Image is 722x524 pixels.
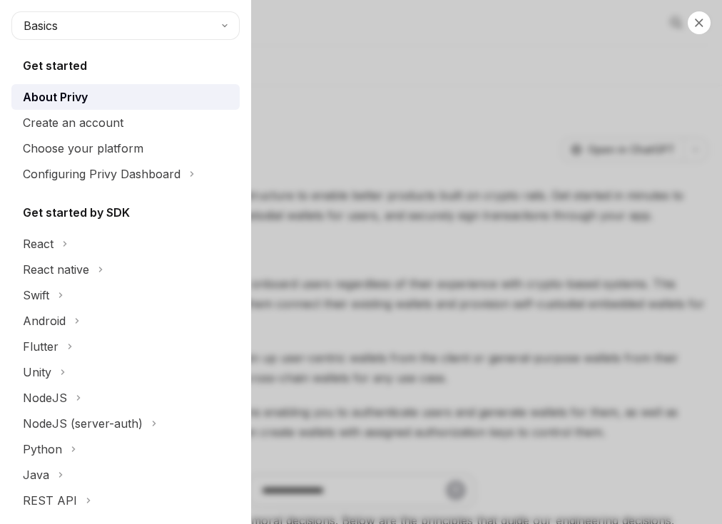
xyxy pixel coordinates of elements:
div: REST API [23,492,77,509]
div: About Privy [23,88,88,106]
div: Java [23,466,49,483]
div: Android [23,312,66,329]
div: Python [23,441,62,458]
div: Create an account [23,114,123,131]
div: Configuring Privy Dashboard [23,165,180,183]
div: Choose your platform [23,140,143,157]
a: Choose your platform [11,135,240,161]
div: React [23,235,54,252]
a: Create an account [11,110,240,135]
h5: Get started by SDK [23,204,130,221]
a: About Privy [11,84,240,110]
div: Unity [23,364,51,381]
div: React native [23,261,89,278]
div: Swift [23,287,49,304]
div: NodeJS (server-auth) [23,415,143,432]
span: Basics [24,17,58,34]
div: NodeJS [23,389,67,406]
h5: Get started [23,57,87,74]
button: Basics [11,11,240,40]
div: Flutter [23,338,59,355]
